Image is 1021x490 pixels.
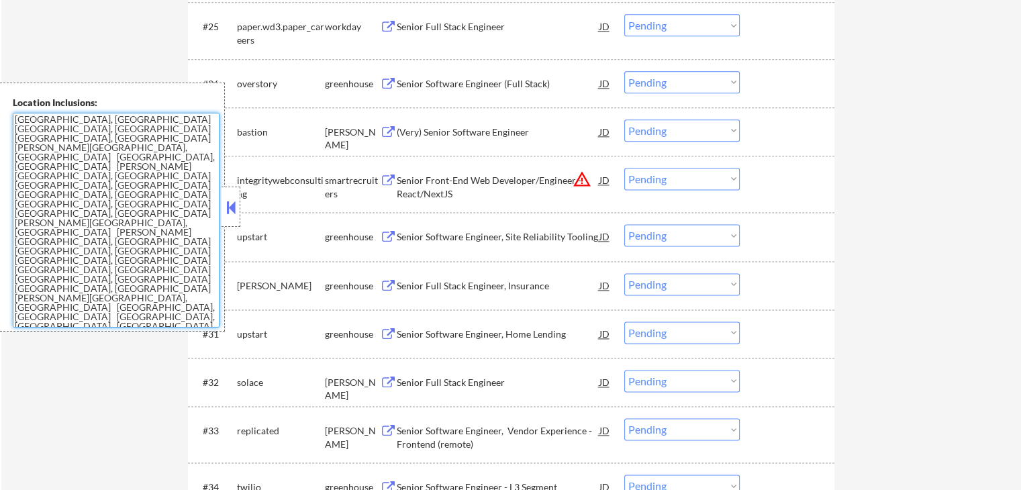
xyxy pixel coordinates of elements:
div: paper.wd3.paper_careers [237,20,325,46]
div: Senior Software Engineer, Home Lending [397,328,599,341]
div: JD [598,14,612,38]
div: Senior Software Engineer, Site Reliability Tooling [397,230,599,244]
div: JD [598,224,612,248]
div: solace [237,376,325,389]
div: overstory [237,77,325,91]
div: #33 [203,424,226,438]
div: Senior Full Stack Engineer [397,20,599,34]
div: JD [598,418,612,442]
div: Senior Full Stack Engineer [397,376,599,389]
div: JD [598,71,612,95]
div: workday [325,20,380,34]
div: JD [598,168,612,192]
div: greenhouse [325,230,380,244]
div: upstart [237,230,325,244]
div: JD [598,273,612,297]
div: [PERSON_NAME] [325,376,380,402]
div: #31 [203,328,226,341]
div: JD [598,119,612,144]
div: Senior Software Engineer (Full Stack) [397,77,599,91]
div: #25 [203,20,226,34]
div: greenhouse [325,279,380,293]
div: integritywebconsulting [237,174,325,200]
div: upstart [237,328,325,341]
div: Senior Full Stack Engineer, Insurance [397,279,599,293]
div: [PERSON_NAME] [325,126,380,152]
div: smartrecruiters [325,174,380,200]
div: Senior Software Engineer, Vendor Experience - Frontend (remote) [397,424,599,450]
div: greenhouse [325,77,380,91]
div: replicated [237,424,325,438]
div: (Very) Senior Software Engineer [397,126,599,139]
button: warning_amber [573,170,591,189]
div: bastion [237,126,325,139]
div: Location Inclusions: [13,96,220,109]
div: [PERSON_NAME] [237,279,325,293]
div: JD [598,370,612,394]
div: greenhouse [325,328,380,341]
div: Senior Front-End Web Developer/Engineer -React/NextJS [397,174,599,200]
div: JD [598,322,612,346]
div: #26 [203,77,226,91]
div: #32 [203,376,226,389]
div: [PERSON_NAME] [325,424,380,450]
